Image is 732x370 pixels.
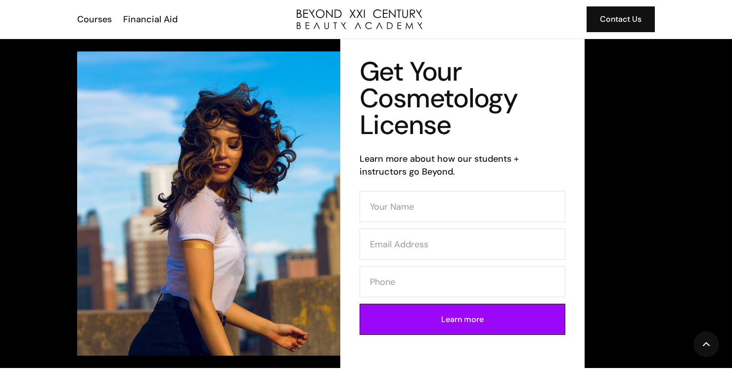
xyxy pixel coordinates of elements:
div: Courses [77,13,112,26]
h6: Learn more about how our students + instructors go Beyond. [360,152,565,178]
div: Contact Us [600,13,641,26]
input: Phone [360,266,565,297]
input: Your Name [360,191,565,222]
input: Learn more [360,304,565,335]
a: Financial Aid [117,13,183,26]
h1: Get Your Cosmetology License [360,58,565,139]
a: Courses [71,13,117,26]
a: home [297,9,422,29]
input: Email Address [360,229,565,260]
div: Financial Aid [123,13,178,26]
img: beyond logo [297,9,422,29]
img: esthetician facial application [77,51,366,356]
a: Contact Us [587,6,655,32]
form: Contact Form (Cosmo) [360,191,565,341]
